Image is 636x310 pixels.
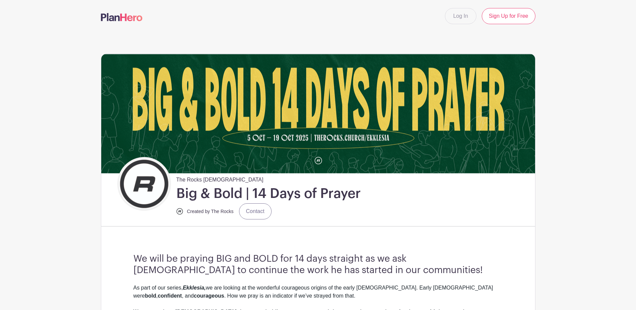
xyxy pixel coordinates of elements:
strong: bold [145,293,156,299]
em: Ekklesia, [183,285,206,291]
a: Contact [239,203,272,219]
small: Created by The Rocks [187,209,234,214]
img: Icon%20Logo_B.jpg [176,208,183,215]
h1: Big & Bold | 14 Days of Prayer [176,185,361,202]
img: Icon%20Logo_B.jpg [119,159,169,209]
strong: courageous [194,293,224,299]
h3: We will be praying BIG and BOLD for 14 days straight as we ask [DEMOGRAPHIC_DATA] to continue the... [133,253,503,276]
a: Sign Up for Free [482,8,535,24]
img: logo-507f7623f17ff9eddc593b1ce0a138ce2505c220e1c5a4e2b4648c50719b7d32.svg [101,13,142,21]
img: Big&Bold%2014%20Days%20of%20Prayer_Header.png [101,54,535,173]
a: Log In [445,8,476,24]
strong: confident [158,293,182,299]
span: The Rocks [DEMOGRAPHIC_DATA] [176,173,264,184]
